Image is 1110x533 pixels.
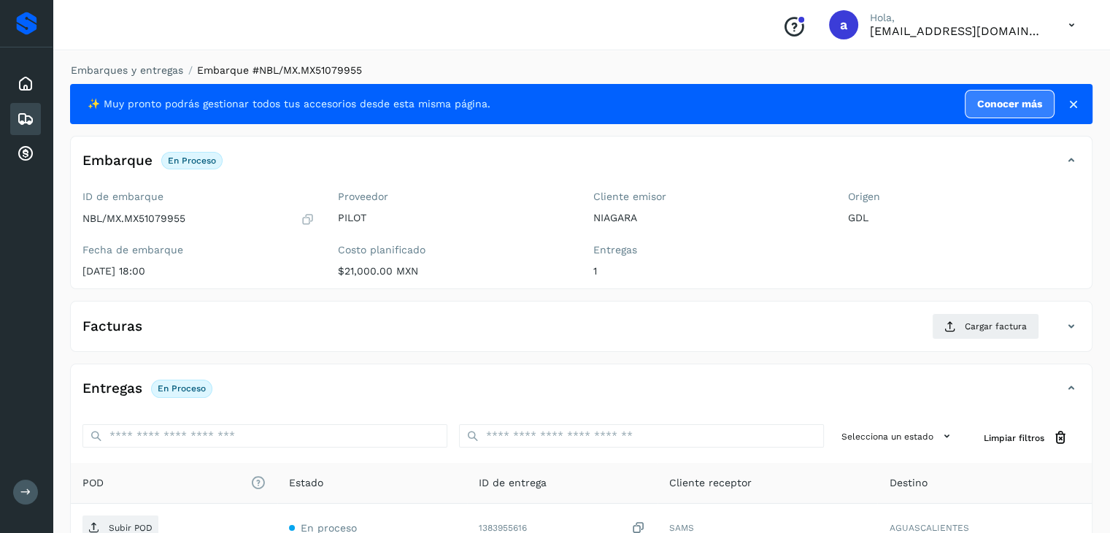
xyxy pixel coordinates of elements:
[109,523,153,533] p: Subir POD
[338,191,570,203] label: Proveedor
[70,63,1092,78] nav: breadcrumb
[82,475,266,491] span: POD
[479,475,547,491] span: ID de entrega
[984,432,1044,445] span: Limpiar filtros
[870,24,1045,38] p: aux.facturacion@atpilot.mx
[71,64,183,76] a: Embarques y entregas
[82,244,315,256] label: Fecha de embarque
[71,376,1092,413] div: EntregasEn proceso
[197,64,362,76] span: Embarque #NBL/MX.MX51079955
[82,191,315,203] label: ID de embarque
[168,156,216,166] p: En proceso
[972,424,1080,451] button: Limpiar filtros
[71,313,1092,351] div: FacturasCargar factura
[10,138,41,170] div: Cuentas por cobrar
[71,148,1092,185] div: EmbarqueEn proceso
[88,96,490,112] span: ✨ Muy pronto podrás gestionar todos tus accesorios desde esta misma página.
[965,90,1055,118] a: Conocer más
[848,212,1080,224] p: GDL
[10,68,41,100] div: Inicio
[82,265,315,277] p: [DATE] 18:00
[965,320,1027,333] span: Cargar factura
[82,380,142,397] h4: Entregas
[669,475,752,491] span: Cliente receptor
[338,212,570,224] p: PILOT
[10,103,41,135] div: Embarques
[932,313,1039,340] button: Cargar factura
[158,383,206,394] p: En proceso
[593,265,825,277] p: 1
[338,244,570,256] label: Costo planificado
[593,212,825,224] p: NIAGARA
[848,191,1080,203] label: Origen
[870,12,1045,24] p: Hola,
[82,212,185,225] p: NBL/MX.MX51079955
[836,424,960,448] button: Selecciona un estado
[82,318,142,335] h4: Facturas
[82,153,153,169] h4: Embarque
[593,191,825,203] label: Cliente emisor
[889,475,927,491] span: Destino
[289,475,323,491] span: Estado
[338,265,570,277] p: $21,000.00 MXN
[593,244,825,256] label: Entregas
